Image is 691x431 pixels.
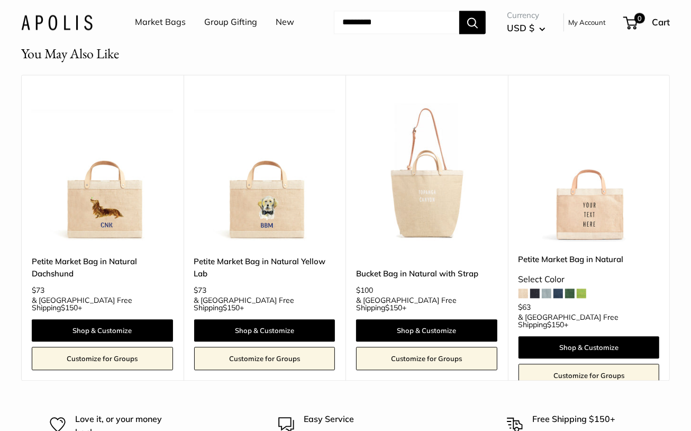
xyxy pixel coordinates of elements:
[194,285,207,295] span: $73
[204,14,257,30] a: Group Gifting
[519,336,660,358] a: Shop & Customize
[385,303,402,312] span: $150
[32,101,173,243] img: Petite Market Bag in Natural Dachshund
[32,297,173,311] span: & [GEOGRAPHIC_DATA] Free Shipping +
[532,412,641,426] p: Free Shipping $150+
[519,272,660,288] div: Select Color
[634,13,645,23] span: 0
[194,101,335,243] a: Petite Market Bag in Natural Yellow LabPetite Market Bag in Natural Yellow Lab
[334,11,459,34] input: Search...
[519,302,531,312] span: $63
[356,101,497,243] a: Bucket Bag in Natural with StrapBucket Bag in Natural with Strap
[194,255,335,280] a: Petite Market Bag in Natural Yellow Lab
[8,391,113,423] iframe: Sign Up via Text for Offers
[519,101,660,243] a: Petite Market Bag in Naturaldescription_Effortless style that elevates every moment
[519,364,660,387] a: Customize for Groups
[356,285,373,295] span: $100
[135,14,186,30] a: Market Bags
[223,303,240,312] span: $150
[21,43,119,64] h2: You May Also Like
[21,14,93,30] img: Apolis
[507,22,534,33] span: USD $
[32,101,173,243] a: Petite Market Bag in Natural DachshundPetite Market Bag in Natural Dachshund
[194,347,335,370] a: Customize for Groups
[356,347,497,370] a: Customize for Groups
[459,11,486,34] button: Search
[507,8,545,23] span: Currency
[194,101,335,243] img: Petite Market Bag in Natural Yellow Lab
[519,101,660,243] img: Petite Market Bag in Natural
[304,412,413,426] p: Easy Service
[507,20,545,37] button: USD $
[32,347,173,370] a: Customize for Groups
[356,101,497,243] img: Bucket Bag in Natural with Strap
[624,14,670,31] a: 0 Cart
[61,303,78,312] span: $150
[519,313,660,328] span: & [GEOGRAPHIC_DATA] Free Shipping +
[519,253,660,265] a: Petite Market Bag in Natural
[356,297,497,311] span: & [GEOGRAPHIC_DATA] Free Shipping +
[32,255,173,280] a: Petite Market Bag in Natural Dachshund
[32,319,173,342] a: Shop & Customize
[356,319,497,342] a: Shop & Customize
[652,16,670,28] span: Cart
[568,16,606,29] a: My Account
[356,267,497,280] a: Bucket Bag in Natural with Strap
[194,297,335,311] span: & [GEOGRAPHIC_DATA] Free Shipping +
[194,319,335,342] a: Shop & Customize
[548,320,565,329] span: $150
[276,14,294,30] a: New
[32,285,44,295] span: $73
